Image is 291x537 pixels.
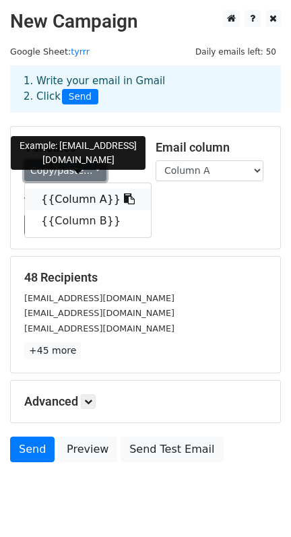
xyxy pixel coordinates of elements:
small: Google Sheet: [10,46,90,57]
small: [EMAIL_ADDRESS][DOMAIN_NAME] [24,293,174,303]
span: Send [62,89,98,105]
a: {{Column B}} [25,210,151,232]
h5: 48 Recipients [24,270,267,285]
div: Example: [EMAIL_ADDRESS][DOMAIN_NAME] [11,136,145,170]
a: tyrrr [71,46,90,57]
h5: Advanced [24,394,267,409]
h2: New Campaign [10,10,281,33]
a: +45 more [24,342,81,359]
div: 1. Write your email in Gmail 2. Click [13,73,278,104]
a: Send [10,437,55,462]
span: Daily emails left: 50 [191,44,281,59]
h5: Email column [156,140,267,155]
a: Send Test Email [121,437,223,462]
a: {{Column A}} [25,189,151,210]
iframe: Chat Widget [224,472,291,537]
small: [EMAIL_ADDRESS][DOMAIN_NAME] [24,323,174,334]
small: [EMAIL_ADDRESS][DOMAIN_NAME] [24,308,174,318]
a: Daily emails left: 50 [191,46,281,57]
a: Preview [58,437,117,462]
